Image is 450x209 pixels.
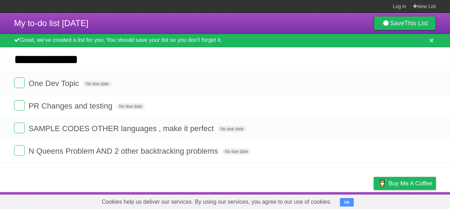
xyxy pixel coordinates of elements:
[392,194,436,207] a: Suggest a feature
[374,16,436,30] a: SaveThis List
[365,194,383,207] a: Privacy
[14,78,25,88] label: Done
[222,148,251,155] span: No due date
[388,177,432,190] span: Buy me a coffee
[303,194,332,207] a: Developers
[340,198,354,207] button: OK
[28,124,216,133] span: SAMPLE CODES OTHER languages , make it perfect
[14,145,25,156] label: Done
[28,102,114,110] span: PR Changes and testing
[14,100,25,111] label: Done
[14,123,25,133] label: Done
[95,195,339,209] span: Cookies help us deliver our services. By using our services, you agree to our use of cookies.
[374,177,436,190] a: Buy me a coffee
[404,20,428,27] b: This List
[280,194,295,207] a: About
[218,126,246,132] span: No due date
[83,81,111,87] span: No due date
[28,79,81,88] span: One Dev Topic
[14,18,89,28] span: My to-do list [DATE]
[341,194,356,207] a: Terms
[28,147,220,155] span: N Queens Problem AND 2 other backtracking problems
[377,177,387,189] img: Buy me a coffee
[116,103,145,110] span: No due date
